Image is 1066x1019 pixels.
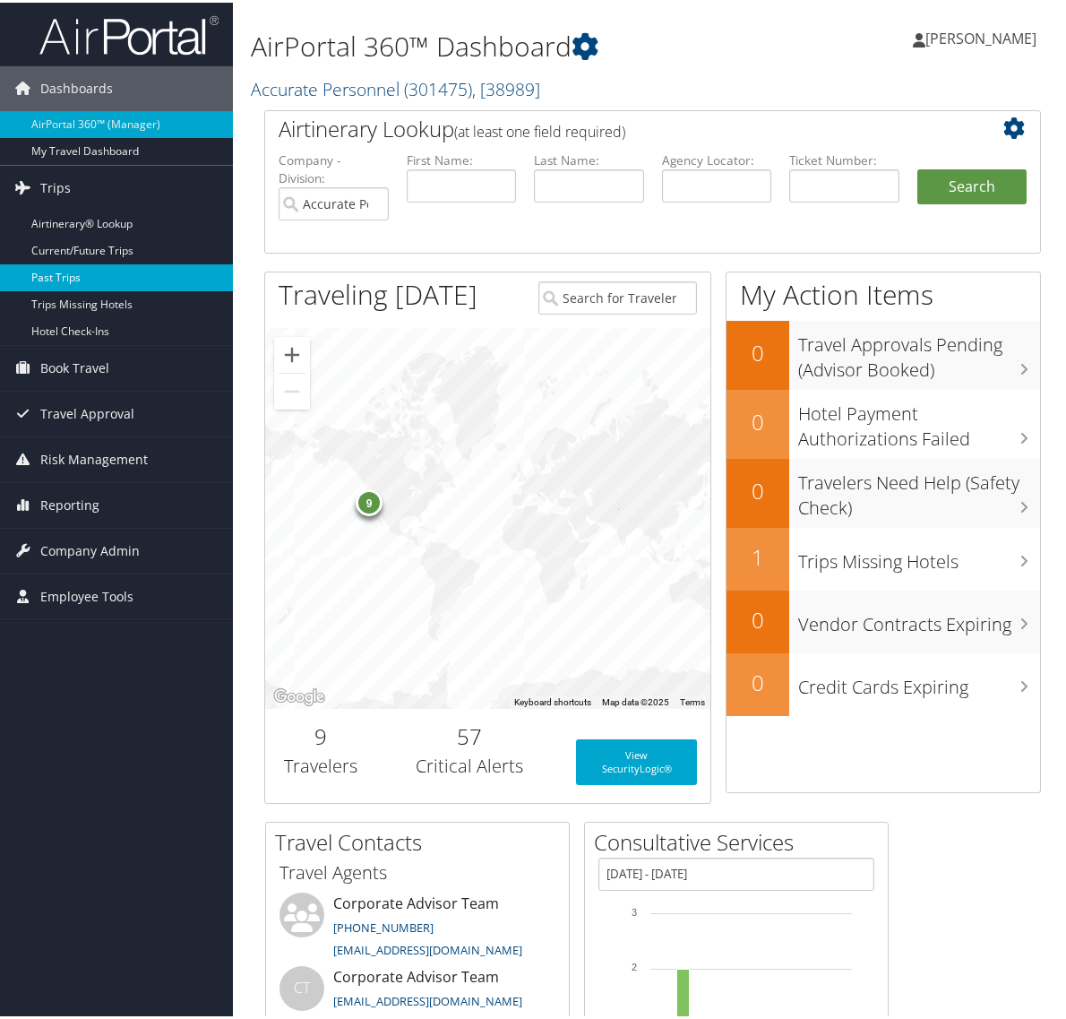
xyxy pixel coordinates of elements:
a: 1Trips Missing Hotels [726,525,1041,588]
h2: 9 [279,719,363,749]
h2: Consultative Services [594,825,888,855]
button: Zoom out [274,371,310,407]
span: ( 301475 ) [404,74,472,99]
li: Corporate Advisor Team [271,890,564,963]
img: airportal-logo.png [39,12,219,54]
h2: 0 [726,602,789,633]
a: 0Travel Approvals Pending (Advisor Booked) [726,318,1041,387]
h2: 57 [390,719,548,749]
span: Map data ©2025 [602,695,669,704]
h3: Critical Alerts [390,751,548,776]
h2: Airtinerary Lookup [279,111,962,142]
h3: Hotel Payment Authorizations Failed [798,390,1041,449]
h3: Travelers Need Help (Safety Check) [798,459,1041,518]
span: Trips [40,163,71,208]
h1: AirPortal 360™ Dashboard [251,25,787,63]
img: Google [270,683,329,706]
a: Terms (opens in new tab) [680,695,705,704]
span: , [ 38989 ] [472,74,540,99]
span: Book Travel [40,343,109,388]
h1: Traveling [DATE] [279,273,477,311]
label: Agency Locator: [662,149,772,167]
a: 0Credit Cards Expiring [726,651,1041,713]
a: [PERSON_NAME] [913,9,1054,63]
a: 0Hotel Payment Authorizations Failed [726,387,1041,456]
span: Risk Management [40,435,148,479]
label: First Name: [407,149,517,167]
span: Company Admin [40,526,140,571]
h2: 0 [726,335,789,366]
h3: Vendor Contracts Expiring [798,600,1041,635]
button: Search [917,167,1027,203]
span: Employee Tools [40,572,133,617]
a: [EMAIL_ADDRESS][DOMAIN_NAME] [333,990,522,1006]
label: Company - Division: [279,149,389,186]
button: Zoom in [274,334,310,370]
a: View SecurityLogic® [576,737,698,782]
div: CT [279,963,324,1008]
span: Reporting [40,480,99,525]
h3: Trips Missing Hotels [798,538,1041,572]
label: Last Name: [534,149,644,167]
h3: Travel Agents [279,858,555,883]
tspan: 2 [632,959,637,970]
span: [PERSON_NAME] [925,26,1036,46]
h2: 0 [726,665,789,695]
h3: Travelers [279,751,363,776]
a: Open this area in Google Maps (opens a new window) [270,683,329,706]
a: Accurate Personnel [251,74,540,99]
h2: 0 [726,404,789,435]
div: 9 [356,487,383,514]
label: Ticket Number: [789,149,899,167]
h2: 1 [726,540,789,570]
h3: Credit Cards Expiring [798,663,1041,697]
input: Search for Traveler [538,279,697,312]
h1: My Action Items [726,273,1041,311]
tspan: 3 [632,904,637,915]
span: Travel Approval [40,389,134,434]
button: Keyboard shortcuts [514,694,591,706]
span: Dashboards [40,64,113,108]
h3: Travel Approvals Pending (Advisor Booked) [798,321,1041,380]
a: [PHONE_NUMBER] [333,917,434,933]
h2: Travel Contacts [275,825,569,855]
a: [EMAIL_ADDRESS][DOMAIN_NAME] [333,939,522,955]
a: 0Vendor Contracts Expiring [726,588,1041,651]
span: (at least one field required) [454,119,625,139]
h2: 0 [726,473,789,504]
a: 0Travelers Need Help (Safety Check) [726,456,1041,525]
